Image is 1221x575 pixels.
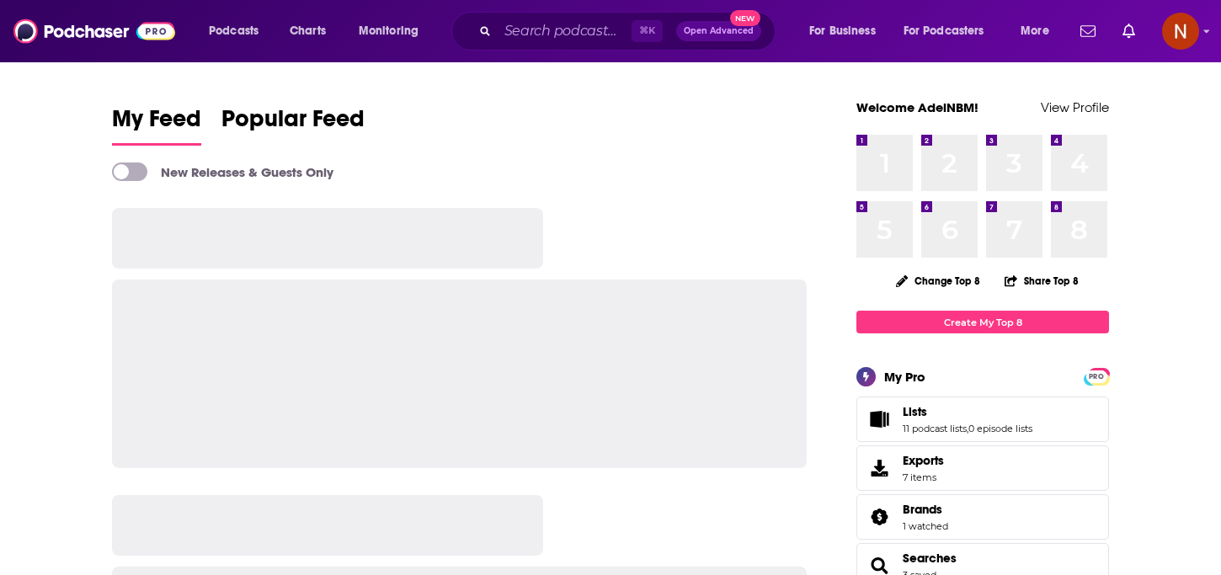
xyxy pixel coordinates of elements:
[809,19,876,43] span: For Business
[1162,13,1199,50] button: Show profile menu
[968,423,1032,434] a: 0 episode lists
[856,99,978,115] a: Welcome AdelNBM!
[862,505,896,529] a: Brands
[862,456,896,480] span: Exports
[856,397,1109,442] span: Lists
[904,19,984,43] span: For Podcasters
[1021,19,1049,43] span: More
[903,502,948,517] a: Brands
[903,453,944,468] span: Exports
[884,369,925,385] div: My Pro
[903,551,957,566] a: Searches
[862,407,896,431] a: Lists
[632,20,663,42] span: ⌘ K
[1074,17,1102,45] a: Show notifications dropdown
[903,502,942,517] span: Brands
[1162,13,1199,50] img: User Profile
[13,15,175,47] img: Podchaser - Follow, Share and Rate Podcasts
[856,445,1109,491] a: Exports
[676,21,761,41] button: Open AdvancedNew
[1162,13,1199,50] span: Logged in as AdelNBM
[279,18,336,45] a: Charts
[903,471,944,483] span: 7 items
[797,18,897,45] button: open menu
[886,270,990,291] button: Change Top 8
[1041,99,1109,115] a: View Profile
[209,19,259,43] span: Podcasts
[903,520,948,532] a: 1 watched
[112,104,201,146] a: My Feed
[221,104,365,146] a: Popular Feed
[112,104,201,143] span: My Feed
[467,12,792,51] div: Search podcasts, credits, & more...
[1116,17,1142,45] a: Show notifications dropdown
[112,162,333,181] a: New Releases & Guests Only
[359,19,419,43] span: Monitoring
[221,104,365,143] span: Popular Feed
[197,18,280,45] button: open menu
[1009,18,1070,45] button: open menu
[1086,370,1106,382] a: PRO
[347,18,440,45] button: open menu
[856,494,1109,540] span: Brands
[856,311,1109,333] a: Create My Top 8
[1086,370,1106,383] span: PRO
[290,19,326,43] span: Charts
[1004,264,1080,297] button: Share Top 8
[684,27,754,35] span: Open Advanced
[730,10,760,26] span: New
[903,423,967,434] a: 11 podcast lists
[903,404,927,419] span: Lists
[967,423,968,434] span: ,
[498,18,632,45] input: Search podcasts, credits, & more...
[893,18,1009,45] button: open menu
[903,404,1032,419] a: Lists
